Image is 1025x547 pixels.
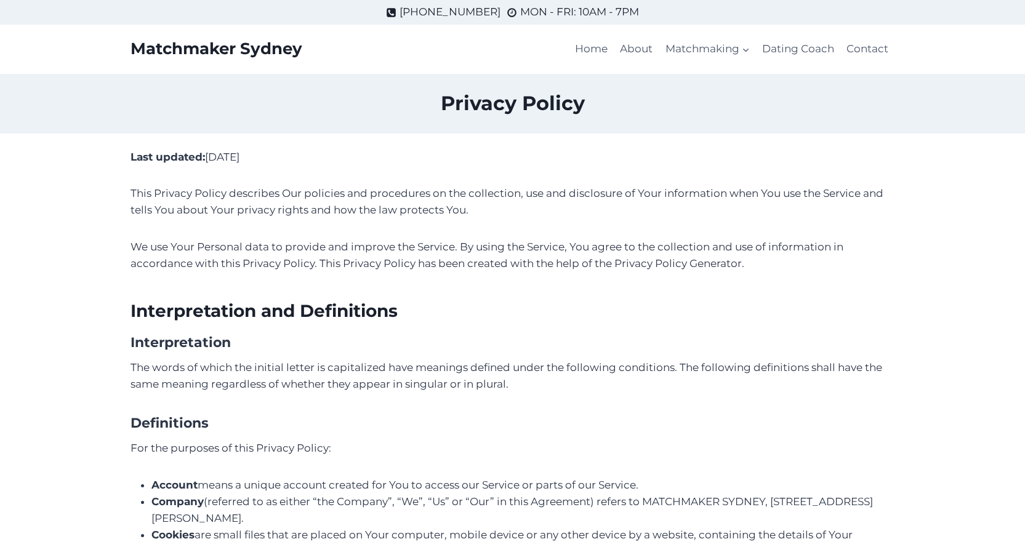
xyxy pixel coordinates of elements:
[151,477,895,493] li: means a unique account created for You to access our Service or parts of our Service.
[151,493,895,527] li: (referred to as either “the Company”, “We”, “Us” or “Our” in this Agreement) refers to MATCHMAKER...
[151,479,198,491] strong: Account
[520,4,639,20] span: MON - FRI: 10AM - 7PM
[151,495,204,508] strong: Company
[131,413,895,433] h4: Definitions
[840,34,894,64] a: Contact
[131,185,895,218] p: This Privacy Policy describes Our policies and procedures on the collection, use and disclosure o...
[569,34,614,64] a: Home
[131,151,205,163] strong: Last updated:
[386,4,500,20] a: [PHONE_NUMBER]
[131,149,895,166] p: [DATE]
[614,34,659,64] a: About
[131,440,895,457] p: For the purposes of this Privacy Policy:
[131,359,895,393] p: The words of which the initial letter is capitalized have meanings defined under the following co...
[131,239,895,272] p: We use Your Personal data to provide and improve the Service. By using the Service, You agree to ...
[131,89,895,118] h1: Privacy Policy
[665,41,750,57] span: Matchmaking
[400,4,500,20] span: [PHONE_NUMBER]
[131,332,895,353] h4: Interpretation
[131,39,302,58] a: Matchmaker Sydney
[151,529,195,541] strong: Cookies
[131,298,895,324] h2: Interpretation and Definitions
[569,34,895,64] nav: Primary
[659,34,755,64] a: Matchmaking
[756,34,840,64] a: Dating Coach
